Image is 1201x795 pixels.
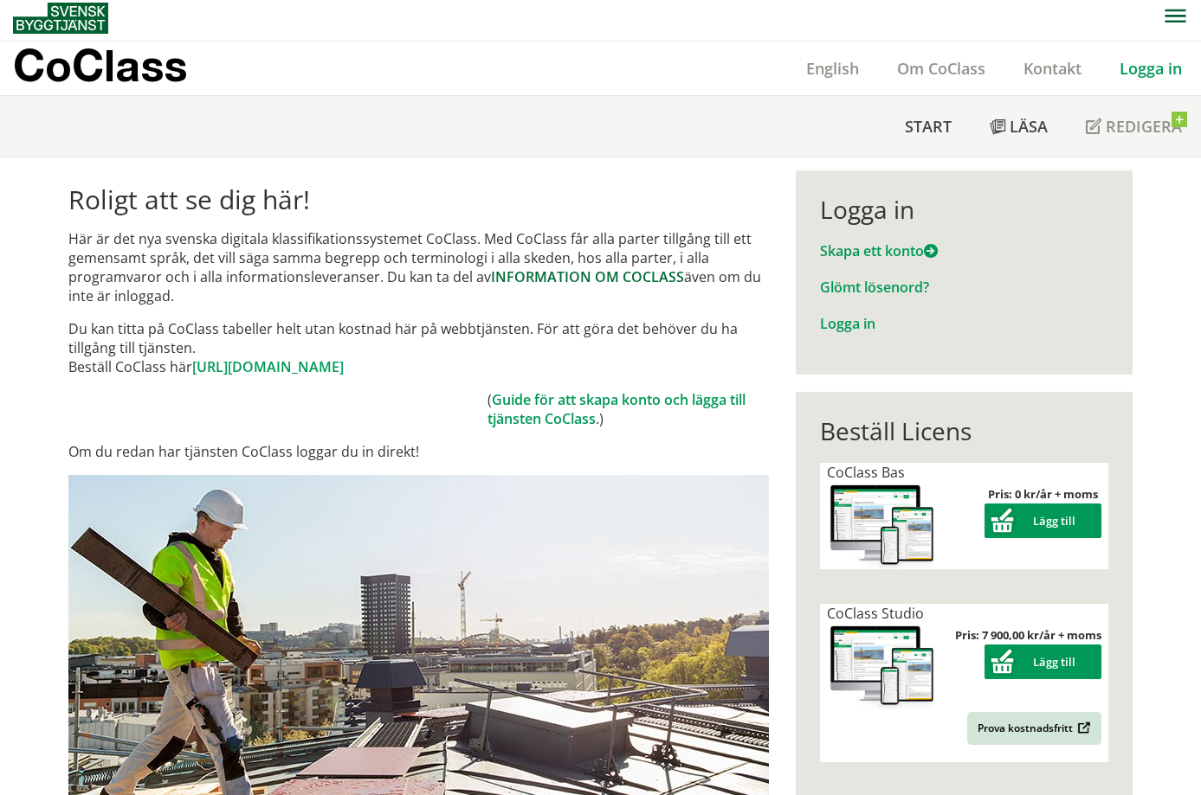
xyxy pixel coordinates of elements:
h1: Roligt att se dig här! [68,184,769,215]
a: Om CoClass [878,58,1004,79]
a: Prova kostnadsfritt [967,712,1101,745]
a: Logga in [820,314,875,333]
a: INFORMATION OM COCLASS [491,267,684,286]
a: Skapa ett konto [820,241,938,260]
img: coclass-license.jpg [827,623,938,710]
span: CoClass Bas [827,463,905,482]
a: Guide för att skapa konto och lägga till tjänsten CoClass [488,390,746,428]
a: Lägg till [985,654,1101,670]
img: coclass-license.jpg [827,482,938,569]
p: Om du redan har tjänsten CoClass loggar du in direkt! [68,442,769,461]
a: English [787,58,878,79]
a: Läsa [971,96,1067,157]
p: CoClass [13,55,187,75]
span: CoClass Studio [827,604,924,623]
button: Lägg till [985,503,1101,538]
td: ( .) [488,390,769,428]
strong: Pris: 0 kr/år + moms [988,486,1098,502]
img: Svensk Byggtjänst [13,3,108,34]
div: Beställ Licens [820,416,1108,446]
a: [URL][DOMAIN_NAME] [192,357,344,376]
span: Start [905,116,952,137]
p: Du kan titta på CoClass tabeller helt utan kostnad här på webbtjänsten. För att göra det behöver ... [68,319,769,376]
button: Lägg till [985,644,1101,679]
a: Lägg till [985,513,1101,529]
a: Kontakt [1004,58,1101,79]
p: Här är det nya svenska digitala klassifikationssystemet CoClass. Med CoClass får alla parter till... [68,229,769,305]
img: Outbound.png [1075,721,1091,734]
div: Logga in [820,195,1108,224]
a: Logga in [1101,58,1201,79]
a: Glömt lösenord? [820,278,929,297]
a: Start [886,96,971,157]
strong: Pris: 7 900,00 kr/år + moms [955,627,1101,643]
a: CoClass [13,42,224,95]
span: Läsa [1010,116,1048,137]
